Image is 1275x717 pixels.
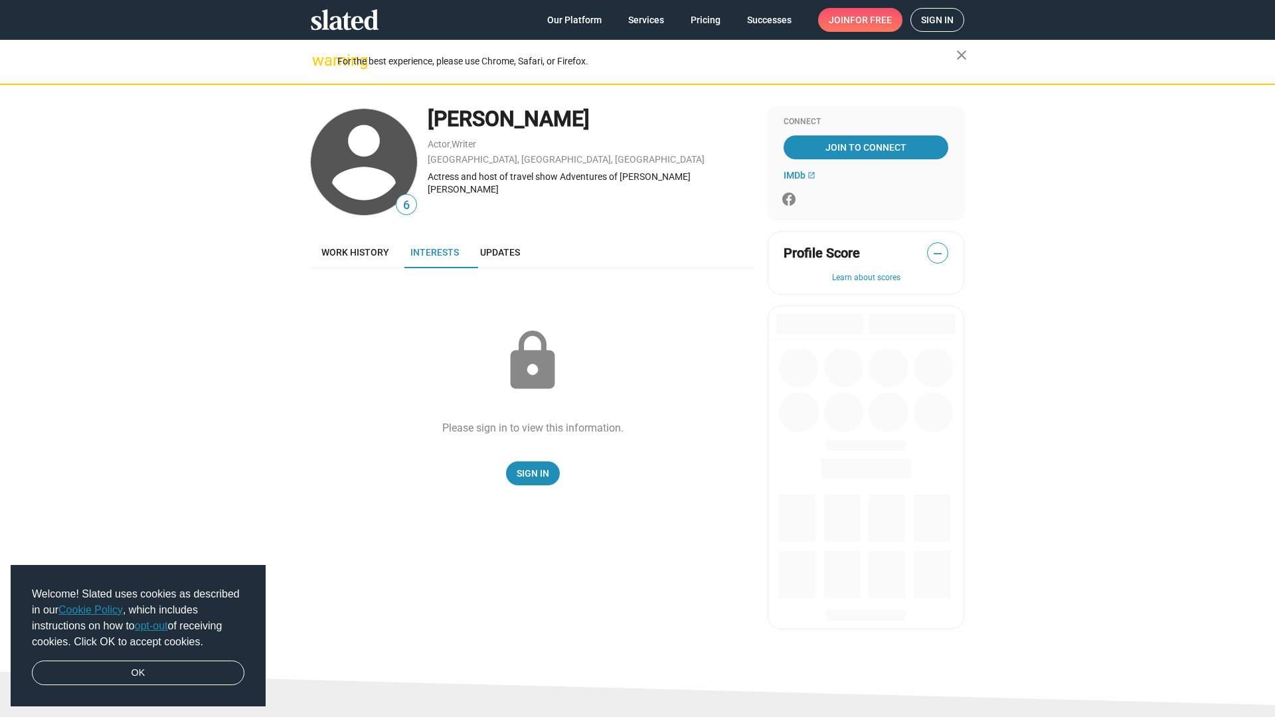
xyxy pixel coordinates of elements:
[428,154,705,165] a: [GEOGRAPHIC_DATA], [GEOGRAPHIC_DATA], [GEOGRAPHIC_DATA]
[850,8,892,32] span: for free
[400,236,469,268] a: Interests
[829,8,892,32] span: Join
[499,328,566,394] mat-icon: lock
[747,8,792,32] span: Successes
[410,247,459,258] span: Interests
[428,139,450,149] a: Actor
[954,47,970,63] mat-icon: close
[480,247,520,258] span: Updates
[32,586,244,650] span: Welcome! Slated uses cookies as described in our , which includes instructions on how to of recei...
[547,8,602,32] span: Our Platform
[321,247,389,258] span: Work history
[818,8,902,32] a: Joinfor free
[442,421,624,435] div: Please sign in to view this information.
[807,171,815,179] mat-icon: open_in_new
[784,273,948,283] button: Learn about scores
[517,461,549,485] span: Sign In
[396,197,416,214] span: 6
[58,604,123,615] a: Cookie Policy
[921,9,954,31] span: Sign in
[452,139,476,149] a: Writer
[736,8,802,32] a: Successes
[506,461,560,485] a: Sign In
[311,236,400,268] a: Work history
[11,565,266,707] div: cookieconsent
[428,171,754,195] div: Actress and host of travel show Adventures of [PERSON_NAME] [PERSON_NAME]
[784,170,815,181] a: IMDb
[628,8,664,32] span: Services
[469,236,531,268] a: Updates
[312,52,328,68] mat-icon: warning
[691,8,721,32] span: Pricing
[680,8,731,32] a: Pricing
[928,245,948,262] span: —
[428,105,754,133] div: [PERSON_NAME]
[32,661,244,686] a: dismiss cookie message
[618,8,675,32] a: Services
[337,52,956,70] div: For the best experience, please use Chrome, Safari, or Firefox.
[784,117,948,127] div: Connect
[910,8,964,32] a: Sign in
[537,8,612,32] a: Our Platform
[784,170,806,181] span: IMDb
[450,141,452,149] span: ,
[135,620,168,631] a: opt-out
[786,135,946,159] span: Join To Connect
[784,244,860,262] span: Profile Score
[784,135,948,159] a: Join To Connect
